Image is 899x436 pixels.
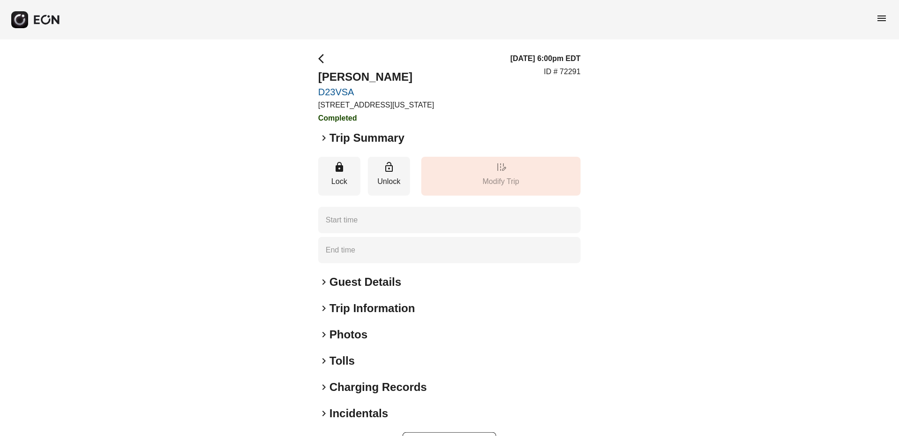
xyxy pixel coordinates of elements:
span: lock [334,161,345,173]
h2: Trip Information [330,301,415,316]
h2: Photos [330,327,367,342]
h2: Incidentals [330,406,388,421]
span: keyboard_arrow_right [318,408,330,419]
p: Lock [323,176,356,187]
button: Unlock [368,157,410,196]
span: menu [877,13,888,24]
span: keyboard_arrow_right [318,355,330,367]
h3: [DATE] 6:00pm EDT [510,53,581,64]
span: keyboard_arrow_right [318,276,330,288]
button: Lock [318,157,360,196]
span: keyboard_arrow_right [318,303,330,314]
h3: Completed [318,113,434,124]
span: keyboard_arrow_right [318,132,330,144]
span: lock_open [383,161,395,173]
span: keyboard_arrow_right [318,329,330,340]
h2: Charging Records [330,380,427,395]
h2: [PERSON_NAME] [318,69,434,84]
h2: Trip Summary [330,130,405,145]
h2: Guest Details [330,275,401,290]
span: keyboard_arrow_right [318,382,330,393]
p: ID # 72291 [544,66,581,77]
a: D23VSA [318,86,434,98]
p: Unlock [373,176,405,187]
h2: Tolls [330,353,355,368]
span: arrow_back_ios [318,53,330,64]
p: [STREET_ADDRESS][US_STATE] [318,99,434,111]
